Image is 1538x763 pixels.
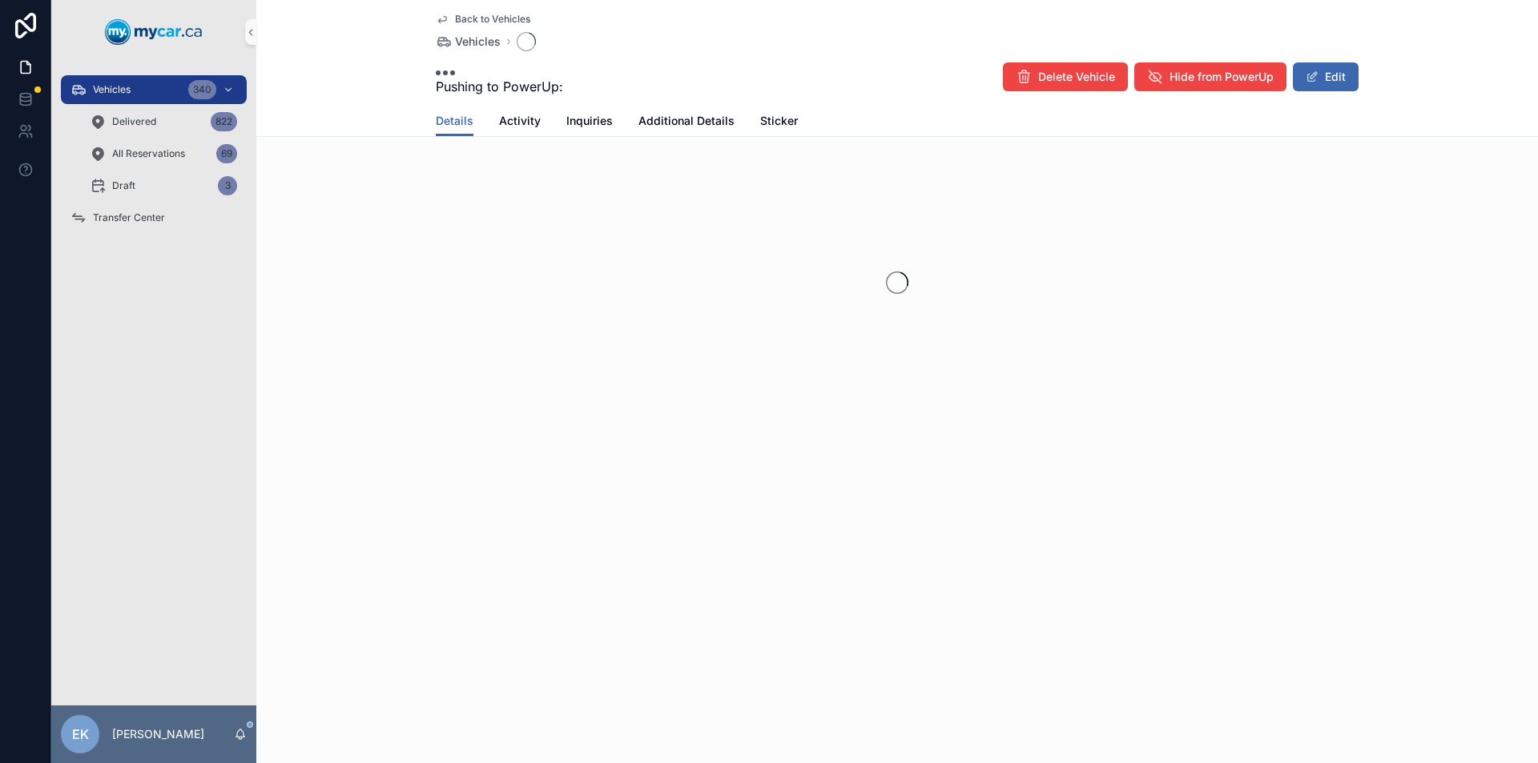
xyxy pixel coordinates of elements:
[112,115,156,128] span: Delivered
[188,80,216,99] div: 340
[499,106,541,139] a: Activity
[72,725,89,744] span: EK
[218,176,237,195] div: 3
[105,19,203,45] img: App logo
[499,113,541,129] span: Activity
[80,171,247,200] a: Draft3
[93,83,131,96] span: Vehicles
[436,113,473,129] span: Details
[436,34,501,50] a: Vehicles
[760,106,798,139] a: Sticker
[80,139,247,168] a: All Reservations69
[436,77,563,96] span: Pushing to PowerUp:
[1134,62,1286,91] button: Hide from PowerUp
[455,13,530,26] span: Back to Vehicles
[760,113,798,129] span: Sticker
[216,144,237,163] div: 69
[566,113,613,129] span: Inquiries
[211,112,237,131] div: 822
[51,64,256,253] div: scrollable content
[93,211,165,224] span: Transfer Center
[1293,62,1359,91] button: Edit
[638,106,735,139] a: Additional Details
[638,113,735,129] span: Additional Details
[1003,62,1128,91] button: Delete Vehicle
[455,34,501,50] span: Vehicles
[1038,69,1115,85] span: Delete Vehicle
[1170,69,1274,85] span: Hide from PowerUp
[112,179,135,192] span: Draft
[566,106,613,139] a: Inquiries
[112,147,185,160] span: All Reservations
[436,106,473,137] a: Details
[80,107,247,136] a: Delivered822
[436,13,530,26] a: Back to Vehicles
[61,203,247,232] a: Transfer Center
[112,726,204,742] p: [PERSON_NAME]
[61,75,247,104] a: Vehicles340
